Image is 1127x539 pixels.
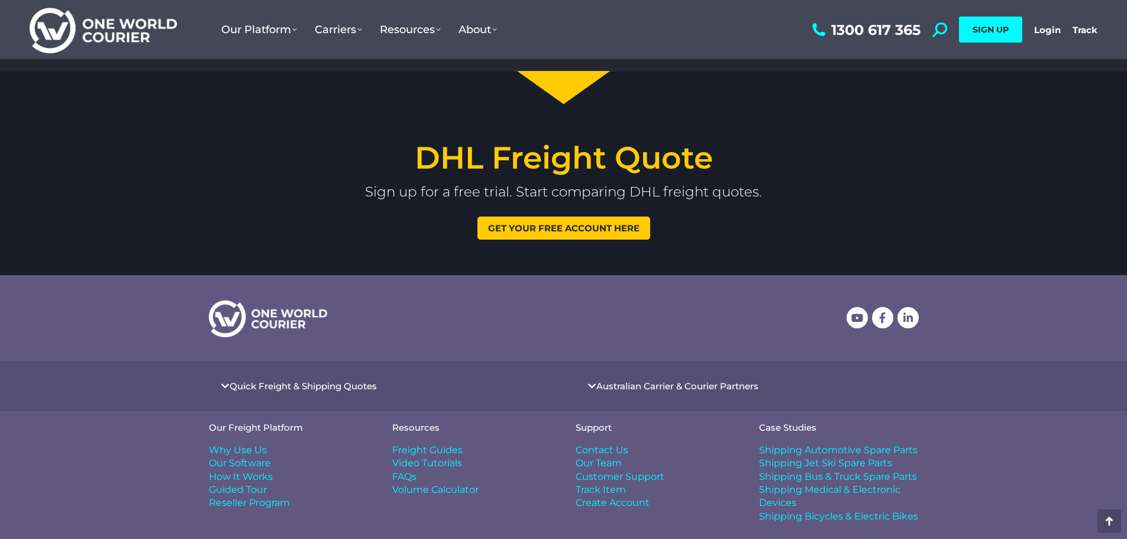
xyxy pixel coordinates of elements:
[209,496,290,509] span: Reseller Program
[576,483,626,496] span: Track Item
[576,423,735,432] h4: Support
[759,510,919,523] a: Shipping Bicycles & Electric Bikes
[230,382,377,390] a: Quick Freight & Shipping Quotes
[221,23,297,36] span: Our Platform
[809,22,921,37] a: 1300 617 365
[576,496,735,509] a: Create Account
[576,444,735,457] a: Contact Us
[392,457,462,470] span: Video Tutorials
[315,23,362,36] span: Carriers
[576,470,664,483] span: Customer Support
[596,382,758,390] a: Australian Carrier & Courier Partners
[30,6,177,54] img: One World Courier
[759,510,918,523] span: Shipping Bicycles & Electric Bikes
[209,483,267,496] span: Guided Tour
[450,11,506,48] a: About
[209,444,369,457] a: Why Use Us
[576,496,650,509] span: Create Account
[759,483,919,510] a: Shipping Medical & Electronic Devices
[392,444,552,457] a: Freight Guides
[1034,24,1061,35] a: Login
[759,423,919,432] h4: Case Studies
[576,483,735,496] a: Track Item
[392,423,552,432] h4: Resources
[759,470,919,483] a: Shipping Bus & Truck Spare Parts
[973,24,1009,35] span: SIGN UP
[759,470,917,483] span: Shipping Bus & Truck Spare Parts
[759,457,892,470] span: Shipping Jet Ski Spare Parts
[209,457,271,470] span: Our Software
[209,483,369,496] a: Guided Tour
[477,217,650,240] a: Get your free account here
[209,444,267,457] span: Why Use Us
[759,457,919,470] a: Shipping Jet Ski Spare Parts
[212,11,306,48] a: Our Platform
[209,457,369,470] a: Our Software
[576,470,735,483] a: Customer Support
[392,457,552,470] a: Video Tutorials
[576,457,622,470] span: Our Team
[209,496,369,509] a: Reseller Program
[759,444,919,457] a: Shipping Automotive Spare Parts
[576,444,628,457] span: Contact Us
[392,444,463,457] span: Freight Guides
[576,457,735,470] a: Our Team
[458,23,497,36] span: About
[306,11,371,48] a: Carriers
[392,483,479,496] span: Volume Calculator
[488,224,640,233] span: Get your free account here
[209,470,273,483] span: How It Works
[392,483,552,496] a: Volume Calculator
[959,17,1022,43] a: SIGN UP
[1073,24,1097,35] a: Track
[371,11,450,48] a: Resources
[209,423,369,432] h4: Our Freight Platform
[759,444,918,457] span: Shipping Automotive Spare Parts
[380,23,441,36] span: Resources
[209,470,369,483] a: How It Works
[392,470,416,483] span: FAQs
[392,470,552,483] a: FAQs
